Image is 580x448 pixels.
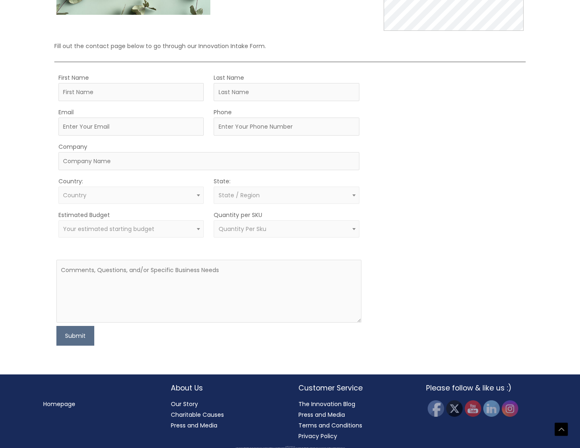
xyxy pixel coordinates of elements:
[219,191,260,199] span: State / Region
[298,400,355,408] a: The Innovation Blog
[171,383,282,393] h2: About Us
[58,83,204,101] input: First Name
[43,399,154,409] nav: Menu
[58,152,359,170] input: Company Name
[298,421,362,430] a: Terms and Conditions
[214,72,244,83] label: Last Name
[426,383,537,393] h2: Please follow & like us :)
[58,176,83,187] label: Country:
[214,118,359,136] input: Enter Your Phone Number
[214,176,231,187] label: State:
[14,446,566,447] div: Copyright © 2025
[298,432,337,440] a: Privacy Policy
[428,400,444,417] img: Facebook
[298,399,410,441] nav: Customer Service
[58,210,110,220] label: Estimated Budget
[298,411,345,419] a: Press and Media
[58,107,74,118] label: Email
[171,411,224,419] a: Charitable Causes
[63,191,86,199] span: Country
[171,399,282,431] nav: About Us
[54,41,526,51] p: Fill out the contact page below to go through our Innovation Intake Form.
[171,400,198,408] a: Our Story
[171,421,217,430] a: Press and Media
[56,326,94,346] button: Submit
[58,118,204,136] input: Enter Your Email
[58,72,89,83] label: First Name
[298,383,410,393] h2: Customer Service
[214,210,262,220] label: Quantity per SKU
[58,141,87,152] label: Company
[214,107,232,118] label: Phone
[63,225,154,233] span: Your estimated starting budget
[446,400,463,417] img: Twitter
[43,400,75,408] a: Homepage
[214,83,359,101] input: Last Name
[219,225,266,233] span: Quantity Per Sku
